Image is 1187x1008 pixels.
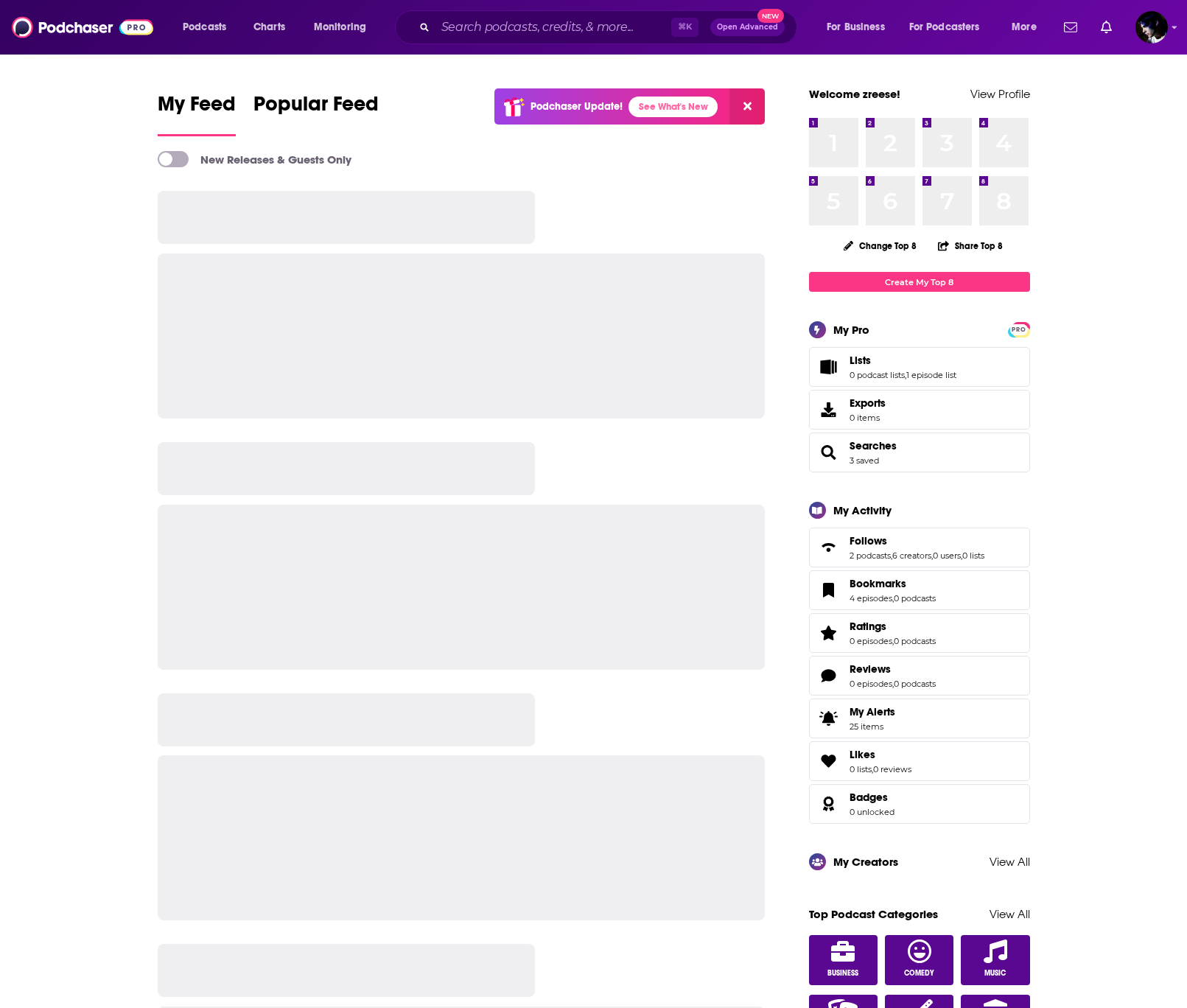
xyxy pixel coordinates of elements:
span: For Podcasters [909,17,980,38]
a: 6 creators [892,550,931,561]
a: Likes [814,751,844,771]
a: Comedy [885,935,954,985]
a: Follows [814,537,844,558]
span: 25 items [850,721,895,732]
span: My Feed [158,91,236,125]
a: Reviews [814,665,844,686]
span: Bookmarks [850,577,906,590]
div: My Pro [833,323,869,337]
a: Popular Feed [253,91,379,136]
button: open menu [172,15,245,39]
button: Open AdvancedNew [710,18,785,36]
a: Welcome zreese! [809,87,900,101]
button: open menu [900,15,1001,39]
span: , [892,593,894,603]
span: PRO [1010,324,1028,335]
span: , [905,370,906,380]
span: Exports [850,396,886,410]
span: Badges [850,791,888,804]
span: , [931,550,933,561]
span: , [892,679,894,689]
span: Popular Feed [253,91,379,125]
a: View Profile [970,87,1030,101]
span: For Business [827,17,885,38]
a: My Alerts [809,699,1030,738]
span: Lists [809,347,1030,387]
a: 4 episodes [850,593,892,603]
a: Create My Top 8 [809,272,1030,292]
a: Searches [850,439,897,452]
span: Ratings [850,620,886,633]
span: Bookmarks [809,570,1030,610]
span: Exports [814,399,844,420]
a: Top Podcast Categories [809,907,938,921]
span: More [1012,17,1037,38]
a: View All [990,907,1030,921]
span: 0 items [850,413,886,423]
a: 0 podcast lists [850,370,905,380]
a: 1 episode list [906,370,956,380]
span: Comedy [904,969,934,978]
a: Ratings [814,623,844,643]
span: My Alerts [814,708,844,729]
a: Follows [850,534,984,547]
a: Lists [814,357,844,377]
span: Open Advanced [717,24,778,31]
a: New Releases & Guests Only [158,151,351,167]
span: Likes [850,748,875,761]
img: User Profile [1135,11,1168,43]
a: 0 podcasts [894,679,936,689]
button: Show profile menu [1135,11,1168,43]
a: 0 lists [962,550,984,561]
button: open menu [304,15,385,39]
button: Change Top 8 [835,237,926,255]
a: Exports [809,390,1030,430]
a: Likes [850,748,911,761]
a: My Feed [158,91,236,136]
span: Badges [809,784,1030,824]
span: Music [984,969,1006,978]
a: 0 lists [850,764,872,774]
a: 0 unlocked [850,807,894,817]
a: Bookmarks [850,577,936,590]
a: Music [961,935,1030,985]
p: Podchaser Update! [531,100,623,113]
img: Podchaser - Follow, Share and Rate Podcasts [12,13,153,41]
span: Searches [809,433,1030,472]
a: 2 podcasts [850,550,891,561]
span: Monitoring [314,17,366,38]
div: Search podcasts, credits, & more... [409,10,811,44]
span: Likes [809,741,1030,781]
a: 3 saved [850,455,879,466]
a: Reviews [850,662,936,676]
a: PRO [1010,323,1028,335]
span: Follows [809,528,1030,567]
a: 0 podcasts [894,593,936,603]
span: Charts [253,17,285,38]
a: Charts [244,15,294,39]
span: Lists [850,354,871,367]
span: Ratings [809,613,1030,653]
span: New [757,9,784,23]
input: Search podcasts, credits, & more... [435,15,671,39]
button: open menu [1001,15,1055,39]
span: Follows [850,534,887,547]
a: 0 episodes [850,679,892,689]
span: Reviews [809,656,1030,696]
button: open menu [816,15,903,39]
a: See What's New [628,97,718,117]
a: Badges [850,791,894,804]
span: My Alerts [850,705,895,718]
span: , [891,550,892,561]
a: Show notifications dropdown [1058,15,1083,40]
span: Business [827,969,858,978]
span: Logged in as zreese [1135,11,1168,43]
div: My Creators [833,855,898,869]
a: Ratings [850,620,936,633]
a: 0 episodes [850,636,892,646]
a: Business [809,935,878,985]
span: Podcasts [183,17,226,38]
